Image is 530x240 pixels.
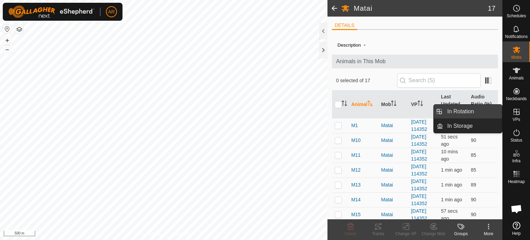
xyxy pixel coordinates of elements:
a: [DATE] 114352 [411,149,427,162]
button: – [3,45,11,54]
a: In Rotation [443,105,502,118]
th: Animal [349,90,379,118]
li: In Storage [434,119,502,133]
div: Matai [381,181,406,189]
span: Heatmap [508,180,525,184]
span: 90 [471,137,477,143]
p-sorticon: Activate to sort [418,102,423,107]
div: Matai [381,137,406,144]
div: More [475,231,502,237]
a: Privacy Policy [137,231,163,237]
input: Search (S) [397,73,481,88]
span: M12 [351,166,361,174]
a: Contact Us [170,231,191,237]
h2: Matai [354,4,488,12]
span: M14 [351,196,361,203]
span: 90 [471,212,477,217]
span: M10 [351,137,361,144]
a: [DATE] 114352 [411,208,427,221]
span: 17 [488,3,495,13]
span: 89 [471,182,477,188]
div: Matai [381,166,406,174]
div: Matai [381,211,406,218]
span: M15 [351,211,361,218]
th: VP [408,90,438,118]
span: 85 [471,167,477,173]
span: Help [512,231,521,236]
span: M11 [351,152,361,159]
span: Infra [512,159,520,163]
span: Animals in This Mob [336,57,494,66]
button: + [3,36,11,45]
p-sorticon: Activate to sort [391,102,396,107]
span: 9 Sept 2025, 10:25 am [441,197,462,202]
th: Mob [379,90,409,118]
label: Description [337,42,361,48]
span: VPs [512,117,520,122]
span: 0 selected of 17 [336,77,397,84]
img: Gallagher Logo [8,6,95,18]
span: 85 [471,152,477,158]
span: Animals [509,76,524,80]
span: 9 Sept 2025, 10:25 am [441,134,458,147]
span: 9 Sept 2025, 10:25 am [441,208,458,221]
span: Schedules [507,14,526,18]
div: Change Mob [420,231,447,237]
span: Neckbands [506,97,527,101]
span: 90 [471,197,477,202]
a: [DATE] 114352 [411,179,427,191]
p-sorticon: Activate to sort [367,102,373,107]
div: Matai [381,196,406,203]
a: [DATE] 114352 [411,193,427,206]
span: Status [510,138,522,142]
a: In Storage [443,119,502,133]
span: Mobs [511,55,521,59]
a: [DATE] 114352 [411,119,427,132]
span: 9 Sept 2025, 10:15 am [441,149,458,162]
a: Help [503,219,530,238]
span: M13 [351,181,361,189]
span: In Rotation [447,107,474,116]
button: Map Layers [15,25,23,33]
th: Last Updated [438,90,468,118]
div: Matai [381,152,406,159]
span: 9 Sept 2025, 10:25 am [441,182,462,188]
li: DETAILS [332,22,357,30]
span: 9 Sept 2025, 10:25 am [441,167,462,173]
a: [DATE] 114352 [411,134,427,147]
div: Groups [447,231,475,237]
a: [DATE] 114352 [411,164,427,176]
span: Notifications [505,35,528,39]
p-sorticon: Activate to sort [342,102,347,107]
button: Reset Map [3,25,11,33]
li: In Rotation [434,105,502,118]
div: Matai [381,122,406,129]
span: Delete [345,231,357,236]
div: Change VP [392,231,420,237]
span: M1 [351,122,358,129]
span: AR [108,8,115,16]
div: Open chat [506,199,527,219]
th: Audio Ratio (%) [468,90,498,118]
span: - [361,39,368,50]
span: In Storage [447,122,473,130]
div: Tracks [364,231,392,237]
